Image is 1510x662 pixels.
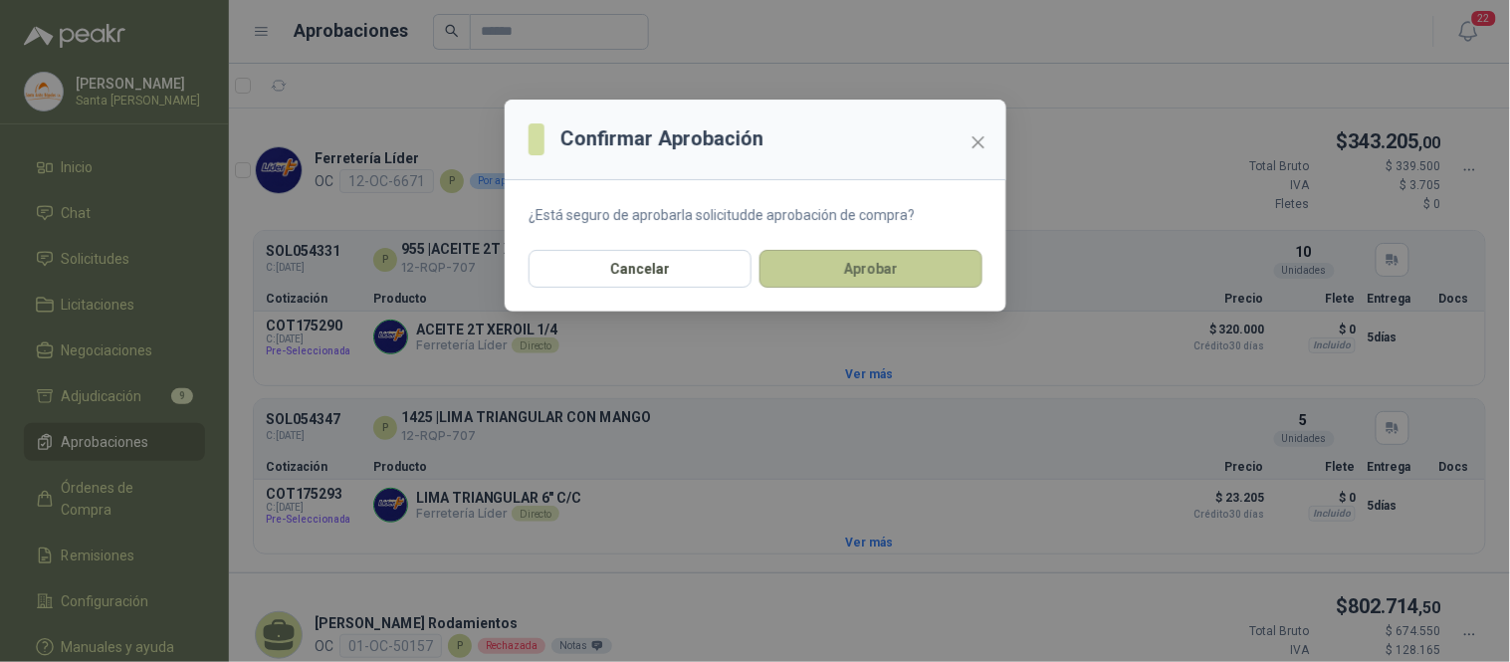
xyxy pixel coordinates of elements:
button: Aprobar [759,250,982,288]
p: ¿Está seguro de aprobar la solicitud de aprobación de compra? [529,204,982,226]
span: close [971,134,986,150]
h3: Confirmar Aprobación [560,123,763,154]
button: Cancelar [529,250,752,288]
button: Close [963,126,994,158]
